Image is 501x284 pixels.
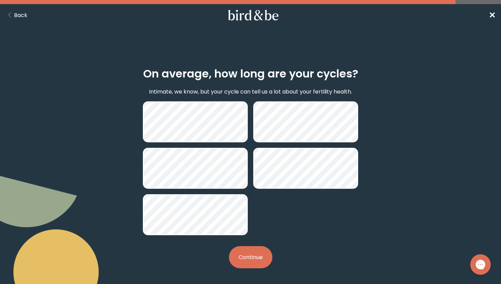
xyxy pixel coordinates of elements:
iframe: Gorgias live chat messenger [467,252,494,277]
span: ✕ [489,10,496,21]
button: Back Button [5,11,27,19]
button: Continue [229,246,272,268]
h2: On average, how long are your cycles? [143,66,358,82]
a: ✕ [489,9,496,21]
p: Intimate, we know, but your cycle can tell us a lot about your fertility health. [149,87,352,96]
